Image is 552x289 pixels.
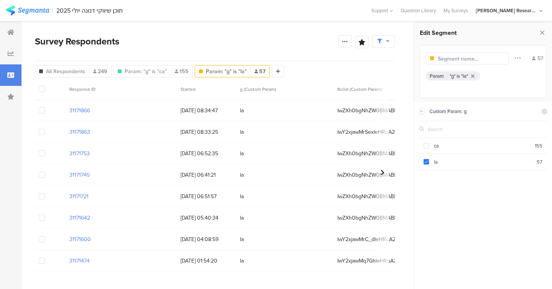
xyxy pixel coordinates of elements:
span: Response ID [69,86,95,93]
span: IwZXh0bgNhZW0BMABhZGlkAasmdyMkEY8BHuBlSxQu2rf5sRZJqCqUIyD58CuS-RocOAtj76G8bLQZfXeSEjwy0aH1XJzv_ae... [337,107,427,115]
div: 155 [535,142,542,149]
span: IwZXh0bgNhZW0BMABhZGlkAasmdyHx-i8BHuOY3srVZRj56L_tOO6ZGejg4_iskli9_d9ZHZgLkOPkPah2EdX7FMv5EWNi_ae... [337,171,427,179]
span: [DATE] 04:08:59 [181,235,232,243]
span: la [240,107,330,115]
input: Search [428,126,488,133]
span: IwZXh0bgNhZW0BMABhZGlkAasmdyMkEY8BHgKI5F0s7dA1PbY7vwE2w-aBHopbnolmL-COz8Q2tj6sMC9unyW--tOMr426_ae... [337,149,427,158]
span: Survey Respondents [35,34,119,48]
div: Support [371,5,393,16]
span: [DATE] 06:51:57 [181,192,232,200]
div: Param [430,72,444,80]
section: 31171753 [69,149,90,158]
span: [DATE] 08:34:47 [181,107,232,115]
span: Started [181,86,195,93]
span: fbclid (Custom Param) [337,86,382,93]
span: la [240,149,330,158]
span: [DATE] 06:41:21 [181,171,232,179]
span: la [240,128,330,136]
span: 155 [175,67,189,76]
div: 57 [532,54,543,62]
img: segmanta logo [6,6,49,15]
section: 31171642 [69,214,90,222]
div: ca [429,142,535,149]
span: la [240,235,330,243]
section: 31171745 [69,171,90,179]
div: [PERSON_NAME] Research Account [476,7,537,14]
section: 31171474 [69,257,90,265]
span: [DATE] 06:52:35 [181,149,232,158]
span: la [240,192,330,200]
section: 31171866 [69,107,90,115]
span: IwY2xjawMrC_dleHRuA2FlbQIxMQABHoRzDoijxuUCgVSOa9KL7ICwU_8IcvGnN_yRiGg9aRSFobSww1qAEseKtbai_aem_dr... [337,235,427,243]
div: "g" is "la" [450,72,468,80]
span: Param: "g" is "la" [206,67,246,76]
span: IwZXh0bgNhZW0BMABhZGlkAasmdyMkEY8BHkUCFZvE-pJqjqQzqS-DkWgeXqsCV09_GAX_1il9f-Brirn7Ayi10kxqpId7_ae... [337,192,427,200]
span: la [240,171,330,179]
span: g (Custom Param) [240,86,276,93]
section: 31171721 [69,192,89,200]
span: la [240,257,330,265]
span: [DATE] 01:54:20 [181,257,232,265]
span: IwY2xjawMrSexleHRuA2FlbQEwAGFkaWQBqyZ3IyQRjwEeYarqNO61KnP17YTeb8Mx3ARepU_wKde6D75x7-C5DBziWIShQ1x... [337,128,427,136]
a: Question Library [397,7,440,14]
section: 31171863 [69,128,90,136]
span: Param: "g" is "ca" [125,67,167,76]
span: [DATE] 05:40:34 [181,214,232,222]
span: la [240,214,330,222]
span: 57 [255,67,266,76]
section: 31171600 [69,235,91,243]
a: My Surveys [440,7,472,14]
span: 249 [93,67,107,76]
span: [DATE] 08:33:25 [181,128,232,136]
span: All Respondents [46,67,85,76]
div: la [429,158,537,166]
div: Custom Param: g [429,108,537,115]
div: תוכן שיווקי דנונה יולי 2025 [56,7,123,14]
span: IwZXh0bgNhZW0BMABhZGlkAasmdyMkEY8BHgT_CMOOyjy9QnVHnKXjEj5gBgp2ju7r7U6ymgM3ELk543YfOZdnERyWTXae_ae... [337,214,427,222]
input: Segment name... [438,55,504,63]
div: 57 [537,158,542,166]
span: Edit Segment [420,28,457,37]
div: | [52,6,53,15]
span: IwY2xjawMq7GhleHRuA2FlbQEwAGFkaWQBqyZ3IzzJr2JyaWQRMU9lZkFFNXJ5NVhTVUdTbjMBHh1GtNT6aarbOwTrR3mHH-B... [337,257,427,265]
